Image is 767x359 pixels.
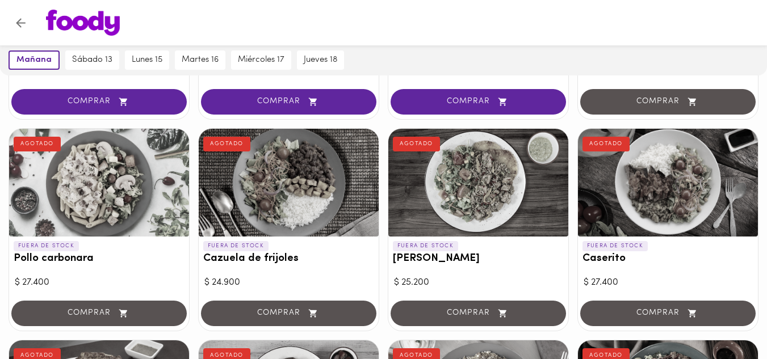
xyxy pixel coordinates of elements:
div: AGOTADO [14,137,61,151]
span: miércoles 17 [238,55,284,65]
span: sábado 13 [72,55,112,65]
h3: Pollo carbonara [14,253,185,265]
span: COMPRAR [215,97,362,107]
h3: [PERSON_NAME] [393,253,564,265]
div: AGOTADO [393,137,440,151]
span: COMPRAR [405,97,552,107]
div: $ 24.900 [204,276,373,289]
div: $ 25.200 [394,276,563,289]
button: lunes 15 [125,50,169,70]
div: AGOTADO [203,137,250,151]
h3: Caserito [582,253,753,265]
div: AGOTADO [582,137,630,151]
div: $ 27.400 [584,276,752,289]
p: FUERA DE STOCK [14,241,79,251]
h3: Cazuela de frijoles [203,253,374,265]
div: Caserito [578,129,758,236]
div: Arroz chaufa [388,129,568,236]
p: FUERA DE STOCK [582,241,648,251]
span: COMPRAR [26,97,173,107]
span: mañana [16,55,52,65]
span: martes 16 [182,55,219,65]
button: COMPRAR [201,89,376,115]
p: FUERA DE STOCK [393,241,458,251]
button: martes 16 [175,50,225,70]
button: miércoles 17 [231,50,291,70]
button: Volver [7,9,35,37]
span: jueves 18 [304,55,337,65]
div: $ 27.400 [15,276,183,289]
button: mañana [9,50,60,70]
button: jueves 18 [297,50,344,70]
span: lunes 15 [132,55,162,65]
p: FUERA DE STOCK [203,241,269,251]
iframe: Messagebird Livechat Widget [701,293,756,348]
div: Cazuela de frijoles [199,129,379,236]
button: COMPRAR [391,89,566,115]
button: COMPRAR [11,89,187,115]
button: sábado 13 [65,50,119,70]
div: Pollo carbonara [9,129,189,236]
img: logo.png [46,10,120,36]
